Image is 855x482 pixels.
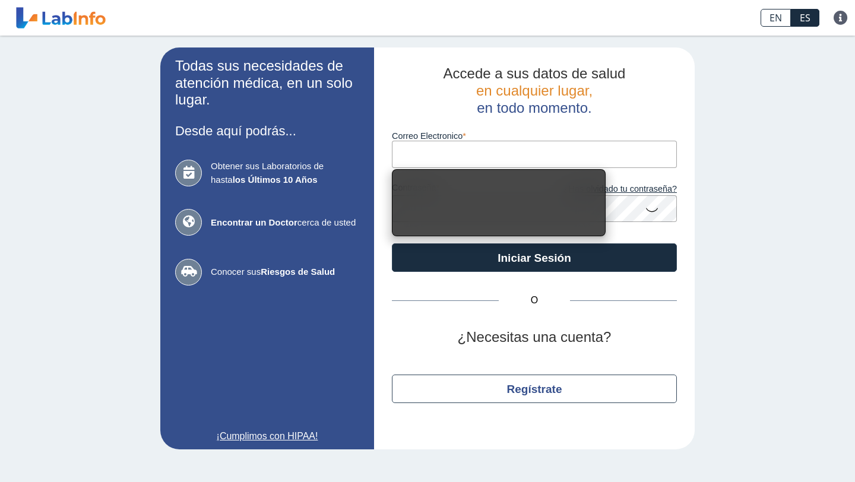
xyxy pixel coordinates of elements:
label: Correo Electronico [392,131,677,141]
span: cerca de usted [211,216,359,230]
span: Accede a sus datos de salud [444,65,626,81]
a: ES [791,9,819,27]
button: Regístrate [392,375,677,403]
a: EN [761,9,791,27]
span: en todo momento. [477,100,591,116]
span: en cualquier lugar, [476,83,593,99]
span: O [499,293,570,307]
a: ¿Has olvidado tu contraseña? [534,183,677,196]
h3: Desde aquí podrás... [175,123,359,138]
span: Obtener sus Laboratorios de hasta [211,160,359,186]
h2: ¿Necesitas una cuenta? [392,329,677,346]
b: Encontrar un Doctor [211,217,297,227]
span: Conocer sus [211,265,359,279]
button: Iniciar Sesión [392,243,677,272]
b: los Últimos 10 Años [233,175,318,185]
iframe: Help widget launcher [749,436,842,469]
a: ¡Cumplimos con HIPAA! [175,429,359,443]
h2: Todas sus necesidades de atención médica, en un solo lugar. [175,58,359,109]
b: Riesgos de Salud [261,267,335,277]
